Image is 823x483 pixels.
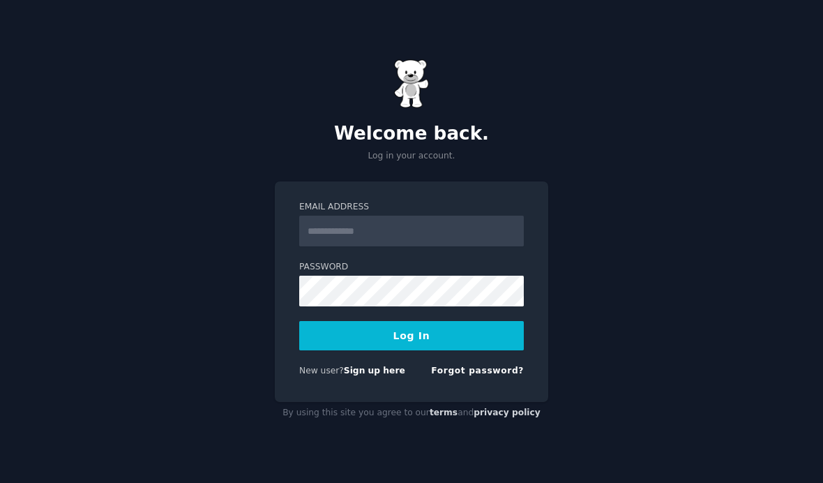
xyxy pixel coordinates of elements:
[299,201,524,214] label: Email Address
[344,366,405,376] a: Sign up here
[299,366,344,376] span: New user?
[275,402,548,424] div: By using this site you agree to our and
[299,261,524,274] label: Password
[275,123,548,145] h2: Welcome back.
[431,366,524,376] a: Forgot password?
[299,321,524,350] button: Log In
[394,59,429,108] img: Gummy Bear
[430,408,458,417] a: terms
[275,150,548,163] p: Log in your account.
[474,408,541,417] a: privacy policy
